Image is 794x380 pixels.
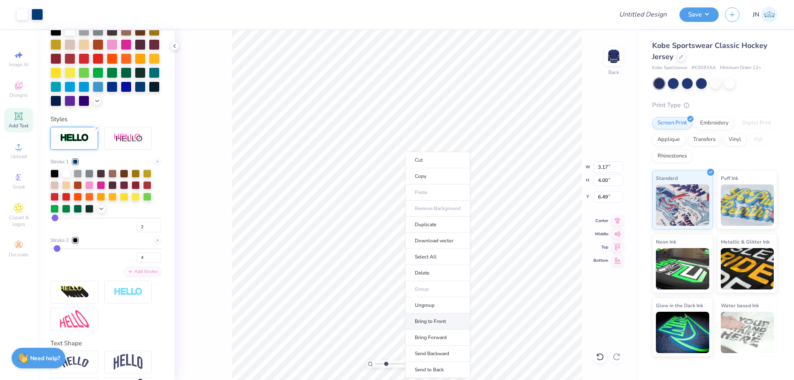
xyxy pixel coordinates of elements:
[652,100,777,110] div: Print Type
[4,214,33,227] span: Clipart & logos
[114,133,143,143] img: Shadow
[405,217,470,233] li: Duplicate
[9,122,29,129] span: Add Text
[60,285,89,299] img: 3d Illusion
[721,174,738,182] span: Puff Ink
[721,312,774,353] img: Water based Ink
[652,65,687,72] span: Kobe Sportswear
[405,233,470,249] li: Download vector
[405,313,470,330] li: Bring to Front
[124,267,161,277] div: Add Stroke
[721,301,759,310] span: Water based Ink
[593,218,608,224] span: Center
[50,158,69,165] span: Stroke 1
[612,6,673,23] input: Untitled Design
[593,231,608,237] span: Middle
[656,237,676,246] span: Neon Ink
[30,354,60,362] strong: Need help?
[405,168,470,184] li: Copy
[652,41,767,62] span: Kobe Sportswear Classic Hockey Jersey
[753,10,759,19] span: JN
[405,152,470,168] li: Cut
[405,249,470,265] li: Select All
[656,248,709,289] img: Neon Ink
[652,150,692,163] div: Rhinestones
[50,339,161,348] div: Text Shape
[60,310,89,328] img: Free Distort
[721,248,774,289] img: Metallic & Glitter Ink
[656,184,709,226] img: Standard
[761,7,777,23] img: Jacky Noya
[723,134,746,146] div: Vinyl
[9,251,29,258] span: Decorate
[652,134,685,146] div: Applique
[605,48,622,65] img: Back
[405,346,470,362] li: Send Backward
[691,65,716,72] span: # K3G93AA
[405,362,470,378] li: Send to Back
[593,244,608,250] span: Top
[114,354,143,370] img: Arch
[50,115,161,124] div: Styles
[695,117,734,129] div: Embroidery
[656,174,678,182] span: Standard
[652,117,692,129] div: Screen Print
[60,133,89,143] img: Stroke
[679,7,719,22] button: Save
[656,312,709,353] img: Glow in the Dark Ink
[608,69,619,76] div: Back
[721,237,770,246] span: Metallic & Glitter Ink
[688,134,721,146] div: Transfers
[50,237,69,244] span: Stroke 2
[9,61,29,68] span: Image AI
[753,7,777,23] a: JN
[114,287,143,297] img: Negative Space
[405,265,470,281] li: Delete
[720,65,761,72] span: Minimum Order: 12 +
[60,356,89,368] img: Arc
[405,297,470,313] li: Ungroup
[721,184,774,226] img: Puff Ink
[12,184,25,190] span: Greek
[593,258,608,263] span: Bottom
[405,330,470,346] li: Bring Forward
[10,92,28,98] span: Designs
[737,117,777,129] div: Digital Print
[749,134,768,146] div: Foil
[656,301,703,310] span: Glow in the Dark Ink
[10,153,27,160] span: Upload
